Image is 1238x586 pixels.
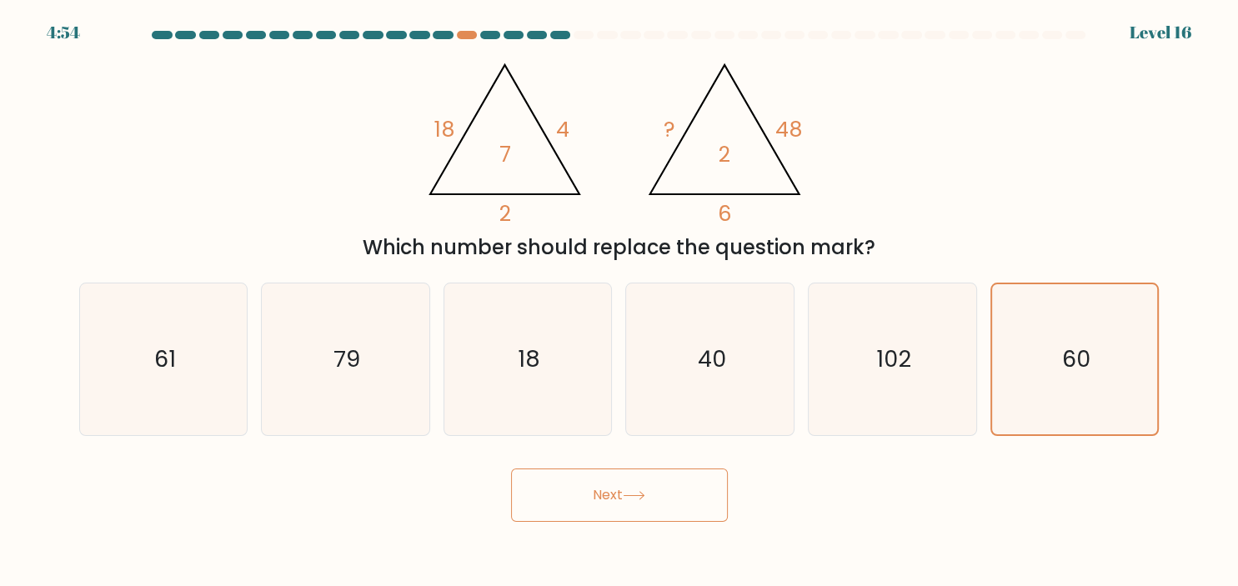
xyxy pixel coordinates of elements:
[499,198,510,228] tspan: 2
[719,139,730,169] tspan: 2
[876,343,911,375] text: 102
[775,114,803,144] tspan: 48
[518,343,540,375] text: 18
[1130,20,1191,45] div: Level 16
[47,20,80,45] div: 4:54
[333,343,360,375] text: 79
[556,114,569,144] tspan: 4
[511,468,728,522] button: Next
[698,343,726,375] text: 40
[154,343,176,375] text: 61
[499,139,510,169] tspan: 7
[434,114,455,144] tspan: 18
[89,233,1150,263] div: Which number should replace the question mark?
[664,114,675,144] tspan: ?
[718,198,732,228] tspan: 6
[1062,343,1090,374] text: 60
